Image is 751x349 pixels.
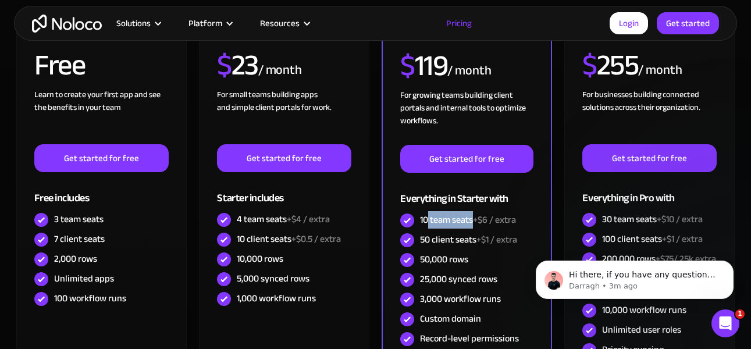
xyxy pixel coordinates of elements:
[447,62,491,80] div: / month
[32,15,102,33] a: home
[582,172,716,210] div: Everything in Pro with
[610,12,648,34] a: Login
[102,16,174,31] div: Solutions
[476,231,517,248] span: +$1 / extra
[174,16,245,31] div: Platform
[34,51,85,80] h2: Free
[54,233,105,245] div: 7 client seats
[602,213,703,226] div: 30 team seats
[116,16,151,31] div: Solutions
[400,173,533,211] div: Everything in Starter with
[245,16,323,31] div: Resources
[237,233,341,245] div: 10 client seats
[34,88,168,144] div: Learn to create your first app and see the benefits in your team ‍
[217,51,258,80] h2: 23
[420,312,481,325] div: Custom domain
[34,144,168,172] a: Get started for free
[420,293,501,305] div: 3,000 workflow runs
[54,213,104,226] div: 3 team seats
[711,309,739,337] iframe: Intercom live chat
[188,16,222,31] div: Platform
[420,213,516,226] div: 10 team seats
[217,88,351,144] div: For small teams building apps and simple client portals for work. ‍
[54,252,97,265] div: 2,000 rows
[400,145,533,173] a: Get started for free
[420,332,519,345] div: Record-level permissions
[217,38,232,92] span: $
[602,233,703,245] div: 100 client seats
[258,61,302,80] div: / month
[237,252,283,265] div: 10,000 rows
[237,213,330,226] div: 4 team seats
[582,144,716,172] a: Get started for free
[34,172,168,210] div: Free includes
[217,172,351,210] div: Starter includes
[662,230,703,248] span: +$1 / extra
[473,211,516,229] span: +$6 / extra
[518,236,751,318] iframe: Intercom notifications message
[217,144,351,172] a: Get started for free
[582,51,638,80] h2: 255
[54,292,126,305] div: 100 workflow runs
[735,309,745,319] span: 1
[638,61,682,80] div: / month
[420,233,517,246] div: 50 client seats
[420,253,468,266] div: 50,000 rows
[54,272,114,285] div: Unlimited apps
[237,292,316,305] div: 1,000 workflow runs
[420,273,497,286] div: 25,000 synced rows
[602,323,681,336] div: Unlimited user roles
[291,230,341,248] span: +$0.5 / extra
[287,211,330,228] span: +$4 / extra
[400,38,415,93] span: $
[432,16,486,31] a: Pricing
[237,272,309,285] div: 5,000 synced rows
[400,89,533,145] div: For growing teams building client portals and internal tools to optimize workflows.
[657,12,719,34] a: Get started
[400,51,447,80] h2: 119
[582,88,716,144] div: For businesses building connected solutions across their organization. ‍
[260,16,300,31] div: Resources
[582,38,597,92] span: $
[657,211,703,228] span: +$10 / extra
